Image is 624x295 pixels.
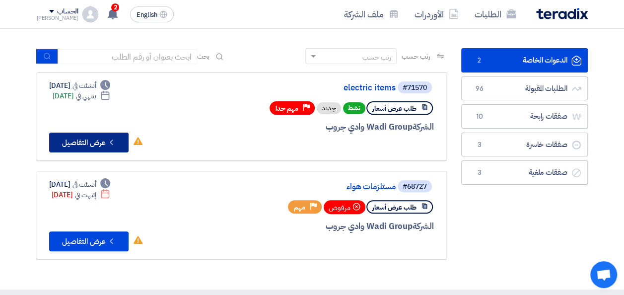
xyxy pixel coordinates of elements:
[413,121,434,133] span: الشركة
[474,84,485,94] span: 96
[72,80,96,91] span: أنشئت في
[461,160,588,185] a: صفقات ملغية3
[362,52,391,63] div: رتب حسب
[195,220,434,233] div: Wadi Group وادي جروب
[195,121,434,134] div: Wadi Group وادي جروب
[49,80,111,91] div: [DATE]
[76,91,96,101] span: ينتهي في
[49,179,111,190] div: [DATE]
[57,7,78,16] div: الحساب
[82,6,98,22] img: profile_test.png
[403,84,427,91] div: #71570
[197,182,396,191] a: مستلزمات هواء
[343,102,365,114] span: نشط
[49,231,129,251] button: عرض التفاصيل
[111,3,119,11] span: 2
[49,133,129,152] button: عرض التفاصيل
[461,76,588,101] a: الطلبات المقبولة96
[276,104,298,113] span: مهم جدا
[75,190,96,200] span: إنتهت في
[294,203,305,212] span: مهم
[72,179,96,190] span: أنشئت في
[461,48,588,73] a: الدعوات الخاصة2
[58,49,197,64] input: ابحث بعنوان أو رقم الطلب
[461,104,588,129] a: صفقات رابحة10
[403,183,427,190] div: #68727
[52,190,111,200] div: [DATE]
[467,2,524,26] a: الطلبات
[37,15,79,21] div: [PERSON_NAME]
[317,102,341,114] div: جديد
[197,83,396,92] a: electric items
[336,2,407,26] a: ملف الشركة
[474,56,485,66] span: 2
[53,91,111,101] div: [DATE]
[372,104,416,113] span: طلب عرض أسعار
[474,168,485,178] span: 3
[197,51,210,62] span: بحث
[474,112,485,122] span: 10
[130,6,174,22] button: English
[137,11,157,18] span: English
[407,2,467,26] a: الأوردرات
[413,220,434,232] span: الشركة
[590,261,617,288] div: Open chat
[461,133,588,157] a: صفقات خاسرة3
[324,200,365,214] div: مرفوض
[372,203,416,212] span: طلب عرض أسعار
[402,51,430,62] span: رتب حسب
[474,140,485,150] span: 3
[536,8,588,19] img: Teradix logo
